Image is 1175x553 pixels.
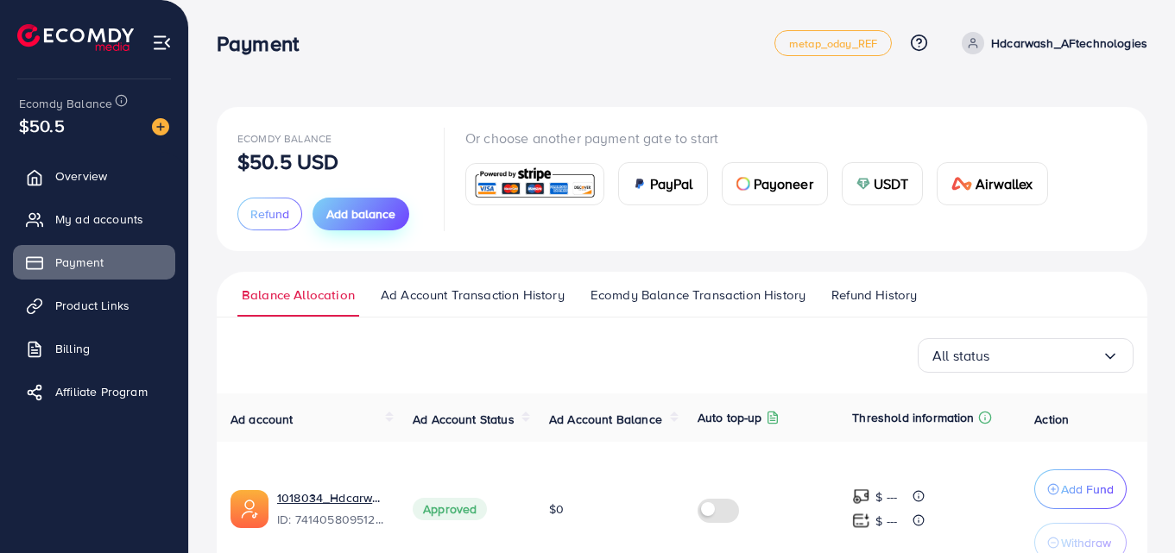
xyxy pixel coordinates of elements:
span: Product Links [55,297,130,314]
span: Ecomdy Balance [237,131,332,146]
img: top-up amount [852,512,870,530]
span: Action [1034,411,1069,428]
span: Ad Account Balance [549,411,662,428]
img: card [471,166,598,203]
span: $0 [549,500,564,518]
img: card [633,177,647,191]
span: ID: 7414058095120416769 [277,511,385,528]
p: Add Fund [1061,479,1114,500]
span: Balance Allocation [242,286,355,305]
a: cardAirwallex [937,162,1047,205]
span: Ad account [231,411,294,428]
img: menu [152,33,172,53]
img: ic-ads-acc.e4c84228.svg [231,490,268,528]
span: Refund [250,205,289,223]
input: Search for option [990,342,1102,369]
a: 1018034_Hdcarwash_AFtechnologies_1726219925093 [277,489,385,506]
iframe: Chat [1102,475,1162,540]
p: $50.5 USD [237,151,338,172]
a: Product Links [13,288,175,323]
p: $ --- [875,487,897,507]
h3: Payment [217,31,313,56]
a: cardPayoneer [722,162,828,205]
button: Add balance [313,198,409,230]
p: Auto top-up [698,407,762,428]
span: Refund History [831,286,917,305]
img: logo [17,24,134,51]
a: Payment [13,245,175,280]
span: Ecomdy Balance Transaction History [591,286,805,305]
a: metap_oday_REF [774,30,892,56]
div: Search for option [918,338,1134,373]
span: Ad Account Status [413,411,515,428]
p: Withdraw [1061,532,1111,553]
span: Ad Account Transaction History [381,286,565,305]
span: Ecomdy Balance [19,95,112,112]
button: Refund [237,198,302,230]
span: Billing [55,340,90,357]
span: PayPal [650,173,693,194]
span: metap_oday_REF [789,38,877,49]
button: Add Fund [1034,469,1127,509]
p: Hdcarwash_AFtechnologies [991,33,1147,53]
a: Billing [13,331,175,366]
span: Affiliate Program [55,383,148,400]
img: top-up amount [852,487,870,506]
img: image [152,118,169,135]
span: Payoneer [754,173,813,194]
a: cardUSDT [842,162,924,205]
a: cardPayPal [618,162,708,205]
p: $ --- [875,511,897,531]
a: card [465,163,604,205]
span: USDT [874,173,909,194]
img: card [856,177,870,191]
p: Or choose another payment gate to start [465,128,1062,148]
span: $50.5 [19,113,65,138]
a: Hdcarwash_AFtechnologies [955,32,1147,54]
span: Approved [413,498,487,520]
span: All status [932,342,990,369]
img: card [736,177,750,191]
div: <span class='underline'>1018034_Hdcarwash_AFtechnologies_1726219925093</span></br>741405809512041... [277,489,385,529]
span: Add balance [326,205,395,223]
span: Payment [55,254,104,271]
a: Affiliate Program [13,374,175,409]
span: Overview [55,167,107,185]
span: My ad accounts [55,211,143,228]
p: Threshold information [852,407,974,428]
a: Overview [13,159,175,193]
span: Airwallex [976,173,1033,194]
a: My ad accounts [13,202,175,236]
img: card [951,177,972,191]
